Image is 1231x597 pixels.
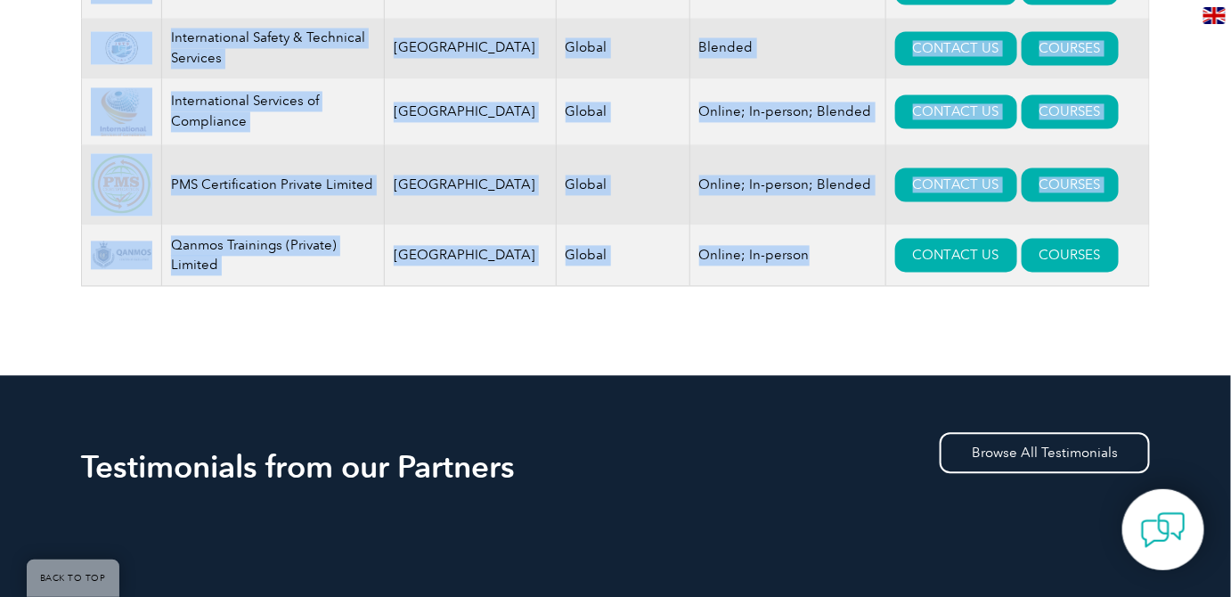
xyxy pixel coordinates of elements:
td: [GEOGRAPHIC_DATA] [385,144,557,225]
td: [GEOGRAPHIC_DATA] [385,225,557,286]
img: 0d58a1d0-3c89-ec11-8d20-0022481579a4-logo.png [91,31,152,65]
a: CONTACT US [895,31,1017,65]
img: aba66f9e-23f8-ef11-bae2-000d3ad176a3-logo.png [91,241,152,269]
a: COURSES [1022,31,1119,65]
td: Online; In-person [689,225,885,286]
a: CONTACT US [895,168,1017,201]
a: CONTACT US [895,94,1017,128]
img: 6b4695af-5fa9-ee11-be37-00224893a058-logo.png [91,87,152,136]
td: Blended [689,18,885,78]
a: Browse All Testimonials [940,432,1150,473]
a: COURSES [1022,238,1119,272]
td: Global [556,144,689,225]
a: COURSES [1022,94,1119,128]
img: en [1203,7,1226,24]
img: 865840a4-dc40-ee11-bdf4-000d3ae1ac14-logo.jpg [91,153,152,216]
td: Online; In-person; Blended [689,144,885,225]
a: CONTACT US [895,238,1017,272]
td: Global [556,18,689,78]
a: BACK TO TOP [27,560,119,597]
td: International Safety & Technical Services [162,18,385,78]
td: [GEOGRAPHIC_DATA] [385,18,557,78]
td: International Services of Compliance [162,78,385,145]
img: contact-chat.png [1141,508,1186,552]
td: Global [556,78,689,145]
td: [GEOGRAPHIC_DATA] [385,78,557,145]
td: Global [556,225,689,286]
td: PMS Certification Private Limited [162,144,385,225]
h2: Testimonials from our Partners [81,453,1150,481]
td: Qanmos Trainings (Private) Limited [162,225,385,286]
a: COURSES [1022,168,1119,201]
td: Online; In-person; Blended [689,78,885,145]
